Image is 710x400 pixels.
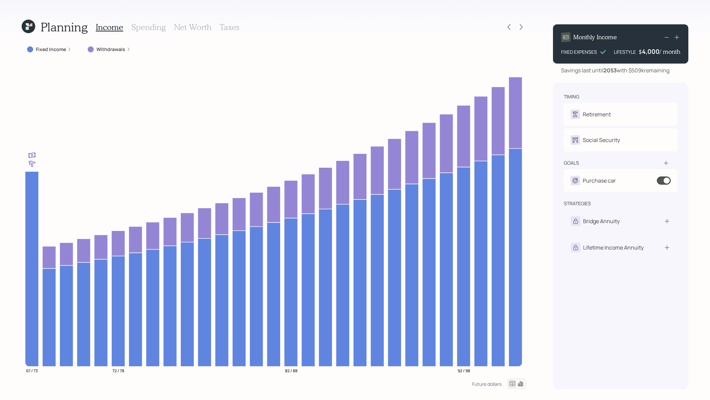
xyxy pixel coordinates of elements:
h3: Income [96,22,123,32]
div: LIFESTYLE [614,48,636,55]
div: 4,000 [642,47,660,55]
h4: $ [639,48,642,55]
b: 2053 [603,67,617,74]
h4: / month [660,48,680,55]
tspan: 82 / 88 [285,368,297,373]
h3: Spending [131,22,166,32]
div: Savings last until with $509k remaining [561,66,669,74]
div: strategies [564,200,591,207]
div: FIXED EXPENSES [561,48,597,55]
div: goals [564,160,579,166]
div: Social Security [583,136,620,144]
tspan: 92 / 98 [458,368,470,373]
tspan: 67 / 73 [26,368,38,373]
div: Bridge Annuity [583,217,620,225]
h3: Taxes [220,22,239,32]
div: Lifetime Income Annuity [583,243,644,252]
label: Withdrawals [96,46,125,53]
h4: Monthly Income [573,33,617,41]
tspan: 72 / 78 [112,368,124,373]
h1: Planning [41,20,88,34]
div: Future dollars [472,381,502,387]
h3: Net Worth [174,22,212,32]
label: Fixed Income [36,46,66,53]
div: Purchase car [583,177,616,185]
div: timing [564,93,579,100]
div: Retirement [583,110,611,118]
